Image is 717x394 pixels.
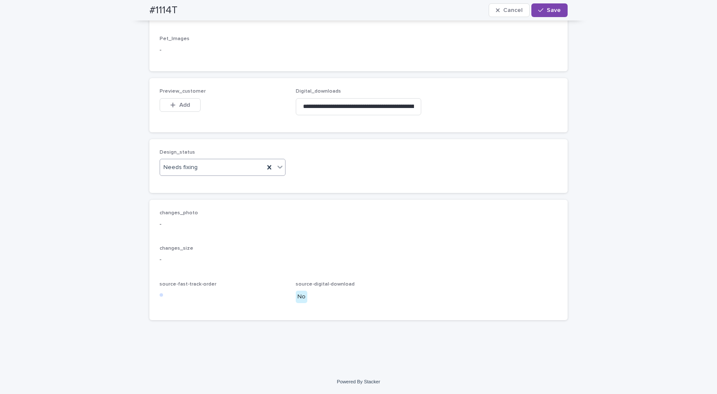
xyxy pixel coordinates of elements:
[296,282,355,287] span: source-digital-download
[160,36,189,41] span: Pet_Images
[179,102,190,108] span: Add
[547,7,561,13] span: Save
[489,3,530,17] button: Cancel
[296,89,341,94] span: Digital_downloads
[160,282,216,287] span: source-fast-track-order
[149,4,178,17] h2: #1114T
[160,220,557,229] p: -
[337,379,380,384] a: Powered By Stacker
[160,89,206,94] span: Preview_customer
[296,291,307,303] div: No
[160,150,195,155] span: Design_status
[160,46,557,55] p: -
[160,210,198,216] span: changes_photo
[160,255,557,264] p: -
[503,7,522,13] span: Cancel
[160,246,193,251] span: changes_size
[531,3,568,17] button: Save
[163,163,198,172] span: Needs fixing
[160,98,201,112] button: Add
